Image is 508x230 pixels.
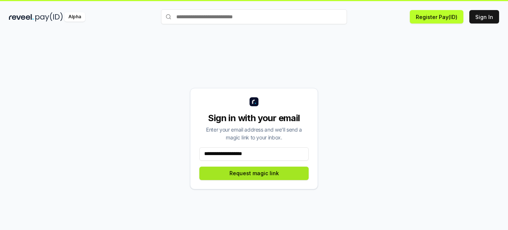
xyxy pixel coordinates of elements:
div: Alpha [64,12,85,22]
button: Request magic link [199,167,309,180]
img: reveel_dark [9,12,34,22]
div: Sign in with your email [199,112,309,124]
img: logo_small [250,97,258,106]
button: Register Pay(ID) [410,10,463,23]
img: pay_id [35,12,63,22]
div: Enter your email address and we’ll send a magic link to your inbox. [199,126,309,141]
button: Sign In [469,10,499,23]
